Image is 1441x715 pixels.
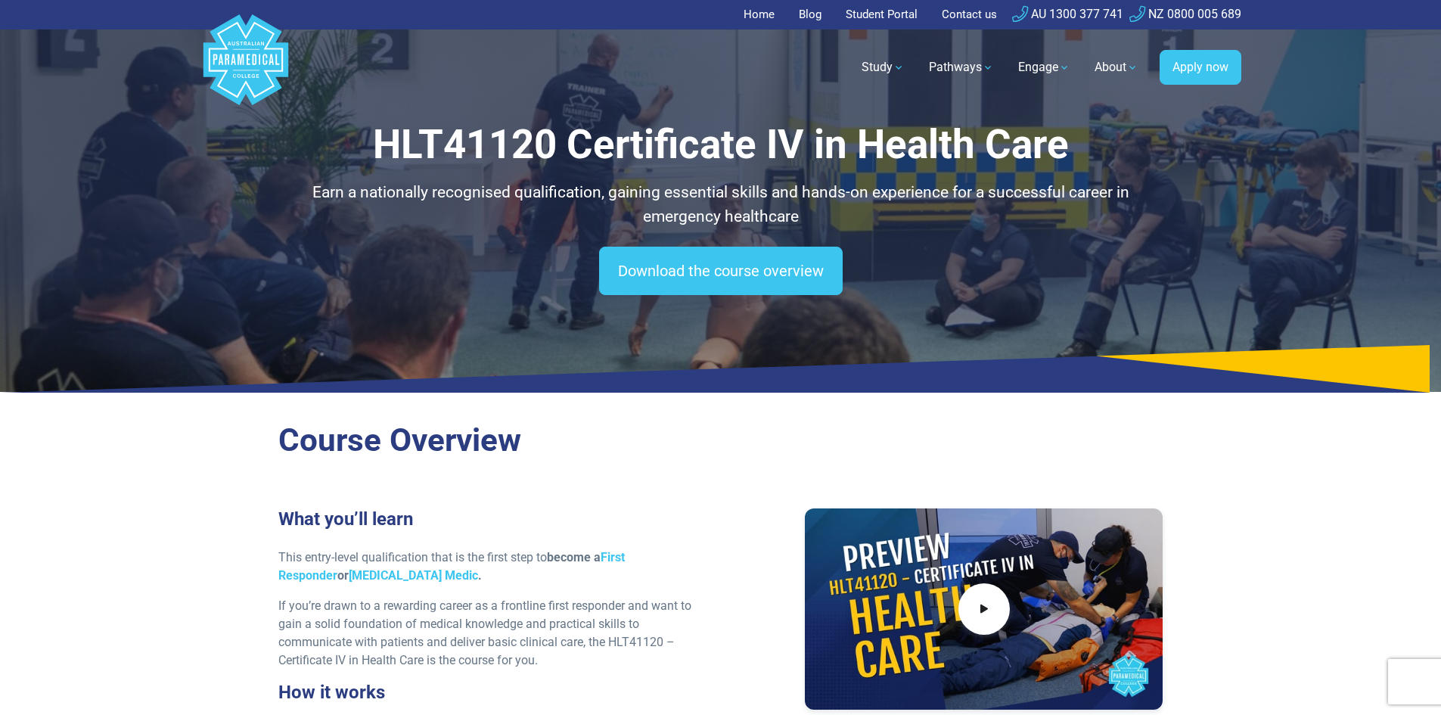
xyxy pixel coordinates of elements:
a: NZ 0800 005 689 [1129,7,1241,21]
p: If you’re drawn to a rewarding career as a frontline first responder and want to gain a solid fou... [278,597,712,670]
h1: HLT41120 Certificate IV in Health Care [278,121,1163,169]
a: Pathways [920,46,1003,89]
h3: What you’ll learn [278,508,712,530]
a: Download the course overview [599,247,843,295]
a: Australian Paramedical College [200,30,291,106]
h2: Course Overview [278,421,1163,460]
a: Apply now [1160,50,1241,85]
a: About [1085,46,1148,89]
a: AU 1300 377 741 [1012,7,1123,21]
p: This entry-level qualification that is the first step to [278,549,712,585]
a: Study [852,46,914,89]
a: Engage [1009,46,1079,89]
p: Earn a nationally recognised qualification, gaining essential skills and hands-on experience for ... [278,181,1163,228]
a: First Responder [278,550,625,583]
a: [MEDICAL_DATA] Medic [349,568,478,583]
h3: How it works [278,682,712,704]
strong: become a or . [278,550,625,583]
